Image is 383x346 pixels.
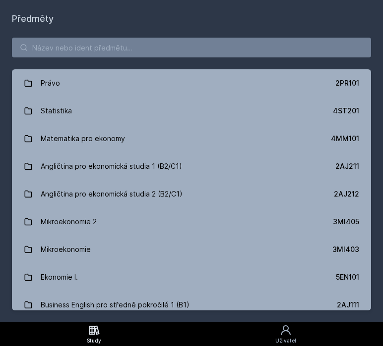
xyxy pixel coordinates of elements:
h1: Předměty [12,12,371,26]
div: Matematika pro ekonomy [41,129,125,148]
div: 4MM101 [331,134,359,144]
div: 2AJ211 [335,161,359,171]
div: 2PR101 [335,78,359,88]
a: Statistika 4ST201 [12,97,371,125]
div: Právo [41,73,60,93]
div: 2AJ212 [334,189,359,199]
div: Study [87,337,101,345]
a: Mikroekonomie 2 3MI405 [12,208,371,236]
div: 3MI405 [333,217,359,227]
div: Mikroekonomie [41,240,91,259]
div: Angličtina pro ekonomická studia 2 (B2/C1) [41,184,183,204]
a: Angličtina pro ekonomická studia 2 (B2/C1) 2AJ212 [12,180,371,208]
a: Matematika pro ekonomy 4MM101 [12,125,371,152]
div: 5EN101 [336,272,359,282]
div: Angličtina pro ekonomická studia 1 (B2/C1) [41,156,182,176]
div: 2AJ111 [337,300,359,310]
div: 4ST201 [333,106,359,116]
div: Uživatel [275,337,296,345]
a: Ekonomie I. 5EN101 [12,263,371,291]
a: Angličtina pro ekonomická studia 1 (B2/C1) 2AJ211 [12,152,371,180]
a: Právo 2PR101 [12,69,371,97]
div: Mikroekonomie 2 [41,212,97,232]
input: Název nebo ident předmětu… [12,38,371,57]
div: Ekonomie I. [41,267,78,287]
div: Statistika [41,101,72,121]
div: Business English pro středně pokročilé 1 (B1) [41,295,190,315]
a: Mikroekonomie 3MI403 [12,236,371,263]
div: 3MI403 [332,245,359,254]
a: Business English pro středně pokročilé 1 (B1) 2AJ111 [12,291,371,319]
